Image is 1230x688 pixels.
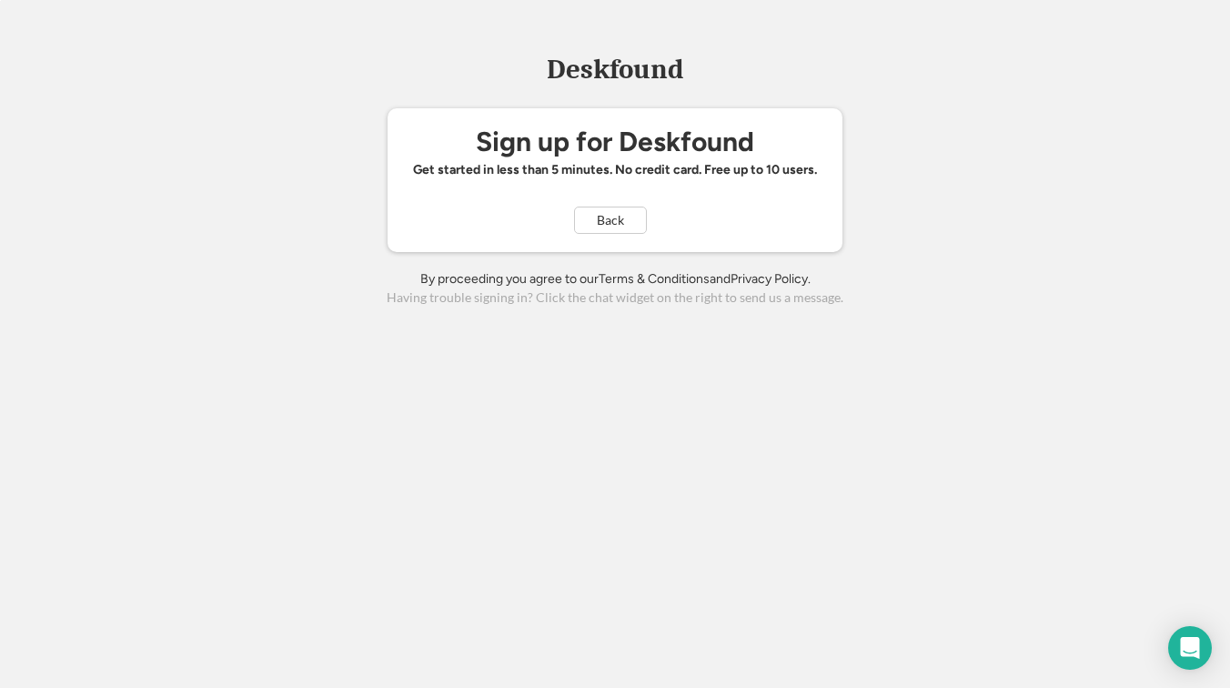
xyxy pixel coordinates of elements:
div: Sign up for Deskfound [476,126,754,157]
a: Terms & Conditions [599,271,710,287]
div: Deskfound [538,56,692,84]
button: Back [574,207,647,234]
a: Privacy Policy. [731,271,811,287]
div: Open Intercom Messenger [1168,626,1212,670]
div: By proceeding you agree to our and [420,270,811,288]
div: Get started in less than 5 minutes. No credit card. Free up to 10 users. [413,161,817,179]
